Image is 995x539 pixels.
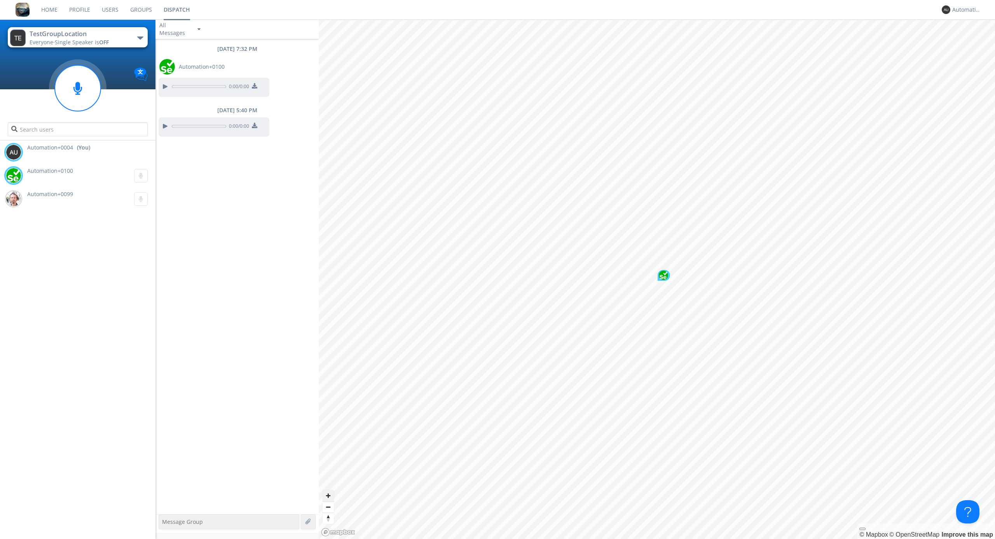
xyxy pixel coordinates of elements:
[952,6,981,14] div: Automation+0004
[6,191,21,207] img: 188aebdfe36046648fc345ac6d114d07
[942,531,993,538] a: Map feedback
[27,144,73,151] span: Automation+0004
[77,144,90,151] div: (You)
[155,106,319,114] div: [DATE] 5:40 PM
[323,501,334,513] button: Zoom out
[30,38,117,46] div: Everyone ·
[8,27,148,47] button: TestGroupLocationEveryone·Single Speaker isOFF
[30,30,117,38] div: TestGroupLocation
[657,269,671,282] div: Map marker
[99,38,109,46] span: OFF
[323,513,334,524] button: Reset bearing to north
[155,45,319,53] div: [DATE] 7:32 PM
[889,531,939,538] a: OpenStreetMap
[319,19,995,539] canvas: Map
[27,167,73,174] span: Automation+0100
[27,190,73,198] span: Automation+0099
[8,122,148,136] input: Search users
[321,528,355,537] a: Mapbox logo
[323,490,334,501] button: Zoom in
[859,528,866,530] button: Toggle attribution
[55,38,109,46] span: Single Speaker is
[859,531,888,538] a: Mapbox
[942,5,950,14] img: 373638.png
[134,68,148,81] img: Translation enabled
[179,63,225,71] span: Automation+0100
[197,28,201,30] img: caret-down-sm.svg
[226,123,249,131] span: 0:00 / 0:00
[956,500,979,523] iframe: Toggle Customer Support
[6,144,21,160] img: 373638.png
[16,3,30,17] img: 8ff700cf5bab4eb8a436322861af2272
[226,83,249,92] span: 0:00 / 0:00
[159,21,190,37] div: All Messages
[252,123,257,128] img: download media button
[159,59,175,75] img: 1d6f5aa125064724806496497f14335c
[659,271,668,280] img: 1d6f5aa125064724806496497f14335c
[10,30,26,46] img: 373638.png
[6,168,21,183] img: 1d6f5aa125064724806496497f14335c
[252,83,257,89] img: download media button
